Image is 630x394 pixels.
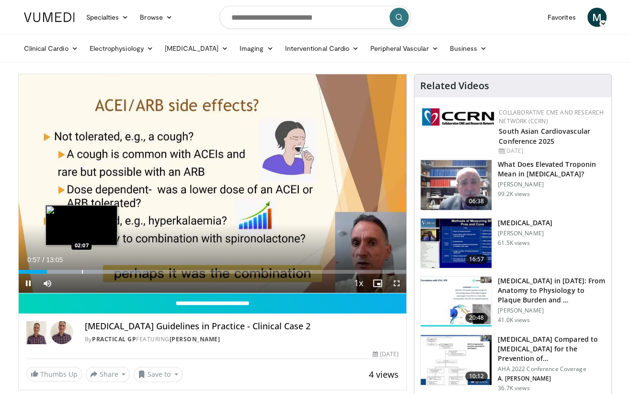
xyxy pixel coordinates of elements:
a: M [587,8,607,27]
button: Fullscreen [387,274,406,293]
img: Avatar [50,321,73,344]
button: Pause [19,274,38,293]
p: AHA 2022 Conference Coverage [498,365,606,373]
h3: What Does Elevated Troponin Mean in [MEDICAL_DATA]? [498,160,606,179]
div: By FEATURING [85,335,399,344]
button: Mute [38,274,57,293]
input: Search topics, interventions [219,6,411,29]
span: 10:12 [465,371,488,381]
a: Electrophysiology [84,39,159,58]
img: Practical GP [26,321,46,344]
span: 0:57 [27,256,40,264]
p: 41.0K views [498,316,529,324]
span: / [43,256,45,264]
img: a04ee3ba-8487-4636-b0fb-5e8d268f3737.png.150x105_q85_autocrop_double_scale_upscale_version-0.2.png [422,108,494,126]
h3: [MEDICAL_DATA] [498,218,552,228]
p: [PERSON_NAME] [498,230,552,237]
img: VuMedi Logo [24,12,75,22]
a: [PERSON_NAME] [169,335,220,343]
a: 20:48 [MEDICAL_DATA] in [DATE]: From Anatomy to Physiology to Plaque Burden and … [PERSON_NAME] 4... [420,276,606,327]
button: Save to [134,367,183,382]
a: Practical GP [92,335,136,343]
a: Interventional Cardio [279,39,365,58]
p: 99.2K views [498,190,529,198]
a: Browse [134,8,178,27]
span: 13:05 [46,256,63,264]
span: 16:57 [465,255,488,264]
h3: [MEDICAL_DATA] Compared to [MEDICAL_DATA] for the Prevention of… [498,335,606,363]
a: Clinical Cardio [18,39,84,58]
p: 61.5K views [498,239,529,247]
img: 98daf78a-1d22-4ebe-927e-10afe95ffd94.150x105_q85_crop-smart_upscale.jpg [421,160,492,210]
p: [PERSON_NAME] [498,307,606,314]
div: Progress Bar [19,270,407,274]
p: 36.7K views [498,384,529,392]
span: 4 views [369,369,399,380]
a: 06:38 What Does Elevated Troponin Mean in [MEDICAL_DATA]? [PERSON_NAME] 99.2K views [420,160,606,210]
button: Share [86,367,130,382]
a: 16:57 [MEDICAL_DATA] [PERSON_NAME] 61.5K views [420,218,606,269]
div: [DATE] [499,147,604,155]
a: Peripheral Vascular [365,39,444,58]
h3: [MEDICAL_DATA] in [DATE]: From Anatomy to Physiology to Plaque Burden and … [498,276,606,305]
a: Thumbs Up [26,367,82,382]
a: Specialties [80,8,135,27]
a: 10:12 [MEDICAL_DATA] Compared to [MEDICAL_DATA] for the Prevention of… AHA 2022 Conference Covera... [420,335,606,392]
img: image.jpeg [46,205,117,245]
h4: [MEDICAL_DATA] Guidelines in Practice - Clinical Case 2 [85,321,399,332]
h4: Related Videos [420,80,489,92]
video-js: Video Player [19,74,407,293]
img: 823da73b-7a00-425d-bb7f-45c8b03b10c3.150x105_q85_crop-smart_upscale.jpg [421,277,492,326]
a: [MEDICAL_DATA] [159,39,234,58]
p: [PERSON_NAME] [498,181,606,188]
a: South Asian Cardiovascular Conference 2025 [499,127,590,146]
button: Enable picture-in-picture mode [368,274,387,293]
p: A. [PERSON_NAME] [498,375,606,382]
div: [DATE] [373,350,399,359]
img: a92b9a22-396b-4790-a2bb-5028b5f4e720.150x105_q85_crop-smart_upscale.jpg [421,219,492,268]
a: Business [444,39,493,58]
span: 20:48 [465,313,488,323]
img: 7c0f9b53-1609-4588-8498-7cac8464d722.150x105_q85_crop-smart_upscale.jpg [421,335,492,385]
a: Favorites [542,8,582,27]
a: Imaging [234,39,279,58]
span: 06:38 [465,197,488,206]
a: Collaborative CME and Research Network (CCRN) [499,108,604,125]
button: Playback Rate [349,274,368,293]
